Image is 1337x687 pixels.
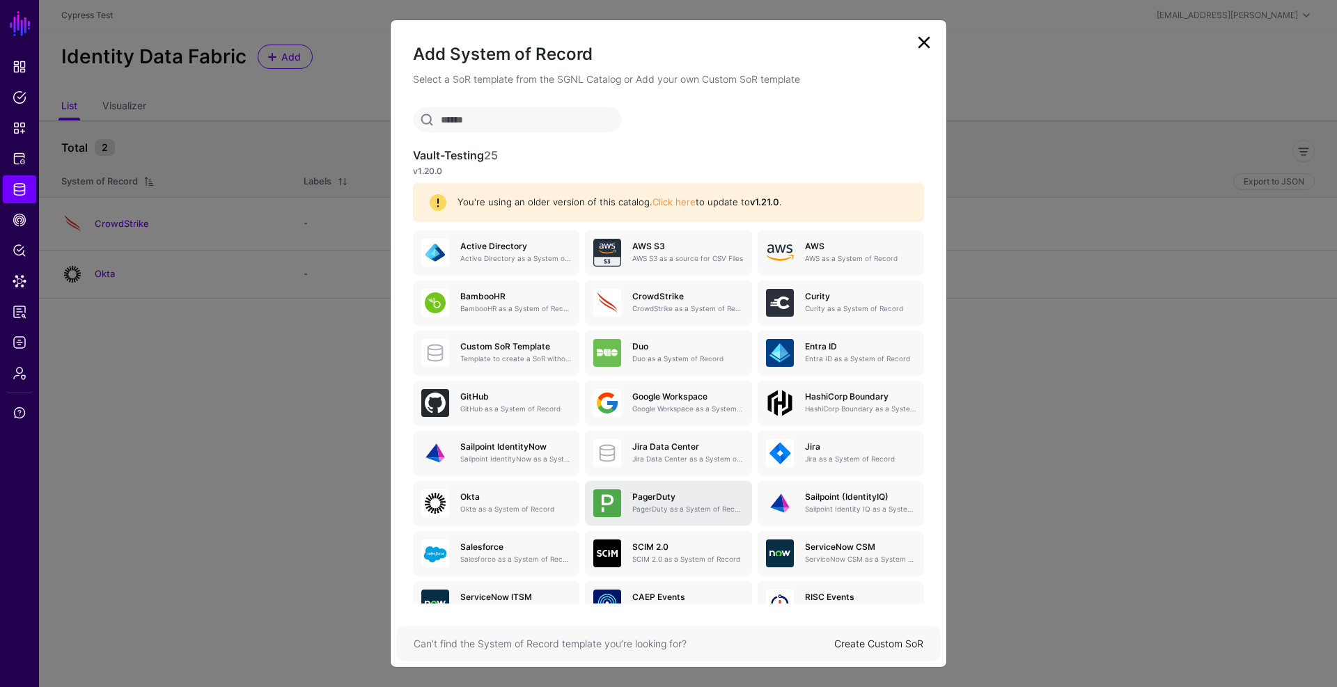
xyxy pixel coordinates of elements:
[484,148,498,162] span: 25
[805,542,916,552] h5: ServiceNow CSM
[460,504,571,514] p: Okta as a System of Record
[460,592,571,602] h5: ServiceNow ITSM
[632,454,743,464] p: Jira Data Center as a System of Record
[460,392,571,402] h5: GitHub
[805,492,916,502] h5: Sailpoint (IdentityIQ)
[413,431,579,475] a: Sailpoint IdentityNowSailpoint IdentityNow as a System of Record
[593,389,621,417] img: svg+xml;base64,PHN2ZyB3aWR0aD0iNjQiIGhlaWdodD0iNjQiIHZpZXdCb3g9IjAgMCA2NCA2NCIgZmlsbD0ibm9uZSIgeG...
[413,230,579,275] a: Active DirectoryActive Directory as a System of Record
[460,342,571,352] h5: Custom SoR Template
[766,590,794,617] img: svg+xml;base64,PHN2ZyB3aWR0aD0iNjQiIGhlaWdodD0iNjQiIHZpZXdCb3g9IjAgMCA2NCA2NCIgZmlsbD0ibm9uZSIgeG...
[585,481,751,526] a: PagerDutyPagerDuty as a System of Record
[421,389,449,417] img: svg+xml;base64,PHN2ZyB3aWR0aD0iNjQiIGhlaWdodD0iNjQiIHZpZXdCb3g9IjAgMCA2NCA2NCIgZmlsbD0ibm9uZSIgeG...
[632,542,743,552] h5: SCIM 2.0
[766,389,794,417] img: svg+xml;base64,PHN2ZyB4bWxucz0iaHR0cDovL3d3dy53My5vcmcvMjAwMC9zdmciIHdpZHRoPSIxMDBweCIgaGVpZ2h0PS...
[585,281,751,325] a: CrowdStrikeCrowdStrike as a System of Record
[805,392,916,402] h5: HashiCorp Boundary
[593,539,621,567] img: svg+xml;base64,PHN2ZyB3aWR0aD0iNjQiIGhlaWdodD0iNjQiIHZpZXdCb3g9IjAgMCA2NCA2NCIgZmlsbD0ibm9uZSIgeG...
[413,481,579,526] a: OktaOkta as a System of Record
[460,253,571,264] p: Active Directory as a System of Record
[593,489,621,517] img: svg+xml;base64,PHN2ZyB3aWR0aD0iNjQiIGhlaWdodD0iNjQiIHZpZXdCb3g9IjAgMCA2NCA2NCIgZmlsbD0ibm9uZSIgeG...
[414,636,834,651] div: Can’t find the System of Record template you’re looking for?
[758,381,924,425] a: HashiCorp BoundaryHashiCorp Boundary as a System of Record
[413,581,579,626] a: ServiceNow ITSMServiceNow ITSM as a System of Record
[766,339,794,367] img: svg+xml;base64,PHN2ZyB3aWR0aD0iNjQiIGhlaWdodD0iNjQiIHZpZXdCb3g9IjAgMCA2NCA2NCIgZmlsbD0ibm9uZSIgeG...
[585,531,751,576] a: SCIM 2.0SCIM 2.0 as a System of Record
[460,492,571,502] h5: Okta
[421,439,449,467] img: svg+xml;base64,PHN2ZyB3aWR0aD0iNjQiIGhlaWdodD0iNjQiIHZpZXdCb3g9IjAgMCA2NCA2NCIgZmlsbD0ibm9uZSIgeG...
[421,289,449,317] img: svg+xml;base64,PHN2ZyB3aWR0aD0iNjQiIGhlaWdodD0iNjQiIHZpZXdCb3g9IjAgMCA2NCA2NCIgZmlsbD0ibm9uZSIgeG...
[460,454,571,464] p: Sailpoint IdentityNow as a System of Record
[805,342,916,352] h5: Entra ID
[460,554,571,564] p: Salesforce as a System of Record
[758,581,924,626] a: RISC EventsSSF RISC Event Stream
[766,239,794,267] img: svg+xml;base64,PHN2ZyB4bWxucz0iaHR0cDovL3d3dy53My5vcmcvMjAwMC9zdmciIHhtbG5zOnhsaW5rPSJodHRwOi8vd3...
[632,492,743,502] h5: PagerDuty
[632,554,743,564] p: SCIM 2.0 as a System of Record
[805,592,916,602] h5: RISC Events
[460,354,571,364] p: Template to create a SoR without any entities, attributes or relationships. Once created, you can...
[460,542,571,552] h5: Salesforce
[766,539,794,567] img: svg+xml;base64,PHN2ZyB3aWR0aD0iNjQiIGhlaWdodD0iNjQiIHZpZXdCb3g9IjAgMCA2NCA2NCIgZmlsbD0ibm9uZSIgeG...
[413,381,579,425] a: GitHubGitHub as a System of Record
[413,72,924,86] p: Select a SoR template from the SGNL Catalog or Add your own Custom SoR template
[460,303,571,314] p: BambooHR as a System of Record
[632,404,743,414] p: Google Workspace as a System of Record
[758,281,924,325] a: CurityCurity as a System of Record
[585,431,751,475] a: Jira Data CenterJira Data Center as a System of Record
[632,442,743,452] h5: Jira Data Center
[632,392,743,402] h5: Google Workspace
[805,554,916,564] p: ServiceNow CSM as a System of Record
[593,239,621,267] img: svg+xml;base64,PHN2ZyB3aWR0aD0iNjQiIGhlaWdodD0iNjQiIHZpZXdCb3g9IjAgMCA2NCA2NCIgZmlsbD0ibm9uZSIgeG...
[766,289,794,317] img: svg+xml;base64,PHN2ZyB3aWR0aD0iNjQiIGhlaWdodD0iNjQiIHZpZXdCb3g9IjAgMCA2NCA2NCIgZmlsbD0ibm9uZSIgeG...
[758,431,924,475] a: JiraJira as a System of Record
[750,196,779,207] strong: v1.21.0
[421,239,449,267] img: svg+xml;base64,PHN2ZyB3aWR0aD0iNjQiIGhlaWdodD0iNjQiIHZpZXdCb3g9IjAgMCA2NCA2NCIgZmlsbD0ibm9uZSIgeG...
[460,442,571,452] h5: Sailpoint IdentityNow
[585,331,751,375] a: DuoDuo as a System of Record
[805,292,916,301] h5: Curity
[460,292,571,301] h5: BambooHR
[460,242,571,251] h5: Active Directory
[446,196,907,210] div: You're using an older version of this catalog. to update to .
[632,253,743,264] p: AWS S3 as a source for CSV Files
[805,504,916,514] p: Sailpoint Identity IQ as a System of Record
[632,342,743,352] h5: Duo
[413,42,924,66] h2: Add System of Record
[421,539,449,567] img: svg+xml;base64,PHN2ZyB3aWR0aD0iNjQiIGhlaWdodD0iNjQiIHZpZXdCb3g9IjAgMCA2NCA2NCIgZmlsbD0ibm9uZSIgeG...
[413,331,579,375] a: Custom SoR TemplateTemplate to create a SoR without any entities, attributes or relationships. On...
[758,331,924,375] a: Entra IDEntra ID as a System of Record
[593,590,621,617] img: svg+xml;base64,PHN2ZyB3aWR0aD0iNjQiIGhlaWdodD0iNjQiIHZpZXdCb3g9IjAgMCA2NCA2NCIgZmlsbD0ibm9uZSIgeG...
[632,242,743,251] h5: AWS S3
[585,581,751,626] a: CAEP EventsSSF CAEP Event Stream
[593,289,621,317] img: svg+xml;base64,PHN2ZyB3aWR0aD0iNjQiIGhlaWdodD0iNjQiIHZpZXdCb3g9IjAgMCA2NCA2NCIgZmlsbD0ibm9uZSIgeG...
[758,531,924,576] a: ServiceNow CSMServiceNow CSM as a System of Record
[834,638,923,649] a: Create Custom SoR
[805,303,916,314] p: Curity as a System of Record
[413,531,579,576] a: SalesforceSalesforce as a System of Record
[758,481,924,526] a: Sailpoint (IdentityIQ)Sailpoint Identity IQ as a System of Record
[652,196,696,207] a: Click here
[632,592,743,602] h5: CAEP Events
[805,253,916,264] p: AWS as a System of Record
[413,166,442,176] strong: v1.20.0
[460,404,571,414] p: GitHub as a System of Record
[585,381,751,425] a: Google WorkspaceGoogle Workspace as a System of Record
[805,454,916,464] p: Jira as a System of Record
[421,590,449,617] img: svg+xml;base64,PHN2ZyB3aWR0aD0iNjQiIGhlaWdodD0iNjQiIHZpZXdCb3g9IjAgMCA2NCA2NCIgZmlsbD0ibm9uZSIgeG...
[758,230,924,275] a: AWSAWS as a System of Record
[632,354,743,364] p: Duo as a System of Record
[413,149,924,162] h3: Vault-Testing
[805,404,916,414] p: HashiCorp Boundary as a System of Record
[593,339,621,367] img: svg+xml;base64,PHN2ZyB3aWR0aD0iNjQiIGhlaWdodD0iNjQiIHZpZXdCb3g9IjAgMCA2NCA2NCIgZmlsbD0ibm9uZSIgeG...
[632,303,743,314] p: CrowdStrike as a System of Record
[805,242,916,251] h5: AWS
[766,439,794,467] img: svg+xml;base64,PHN2ZyB3aWR0aD0iNjQiIGhlaWdodD0iNjQiIHZpZXdCb3g9IjAgMCA2NCA2NCIgZmlsbD0ibm9uZSIgeG...
[421,489,449,517] img: svg+xml;base64,PHN2ZyB3aWR0aD0iNjQiIGhlaWdodD0iNjQiIHZpZXdCb3g9IjAgMCA2NCA2NCIgZmlsbD0ibm9uZSIgeG...
[805,354,916,364] p: Entra ID as a System of Record
[585,230,751,275] a: AWS S3AWS S3 as a source for CSV Files
[805,442,916,452] h5: Jira
[413,281,579,325] a: BambooHRBambooHR as a System of Record
[632,504,743,514] p: PagerDuty as a System of Record
[766,489,794,517] img: svg+xml;base64,PHN2ZyB3aWR0aD0iNjQiIGhlaWdodD0iNjQiIHZpZXdCb3g9IjAgMCA2NCA2NCIgZmlsbD0ibm9uZSIgeG...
